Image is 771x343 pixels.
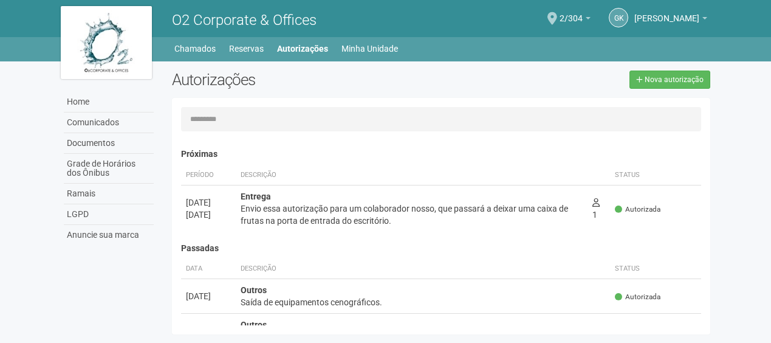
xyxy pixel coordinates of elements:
h4: Próximas [181,150,702,159]
div: Envio essa autorização para um colaborador nosso, que passará a deixar uma caixa de frutas na por... [241,203,583,227]
div: [DATE] [186,209,231,221]
th: Descrição [236,259,611,279]
span: Autorizada [615,292,660,302]
div: Saída de equipamentos cenográficos. [241,296,606,308]
th: Status [610,165,701,185]
div: [DATE] [186,196,231,209]
h4: Passadas [181,244,702,253]
strong: Outros [241,320,267,330]
a: Nova autorização [629,71,710,89]
span: Autorizada [615,204,660,215]
span: 2/304 [560,2,583,23]
img: logo.jpg [61,6,152,79]
a: Home [64,92,154,113]
a: 2/304 [560,15,591,25]
a: Ramais [64,184,154,204]
div: [DATE] [186,290,231,302]
a: Documentos [64,133,154,154]
span: O2 Corporate & Offices [172,12,317,29]
a: Reservas [229,40,264,57]
th: Período [181,165,236,185]
a: [PERSON_NAME] [634,15,707,25]
a: Autorizações [277,40,328,57]
a: Comunicados [64,113,154,133]
strong: Entrega [241,192,271,201]
a: Minha Unidade [341,40,398,57]
span: Gleice Kelly [634,2,699,23]
th: Descrição [236,165,588,185]
strong: Outros [241,285,267,295]
h2: Autorizações [172,71,432,89]
div: [DATE] [186,325,231,337]
a: LGPD [64,204,154,225]
a: Grade de Horários dos Ônibus [64,154,154,184]
a: Chamados [174,40,216,57]
a: GK [609,8,628,27]
th: Status [610,259,701,279]
span: 1 [592,198,600,220]
th: Data [181,259,236,279]
a: Anuncie sua marca [64,225,154,245]
span: Nova autorização [645,75,704,84]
